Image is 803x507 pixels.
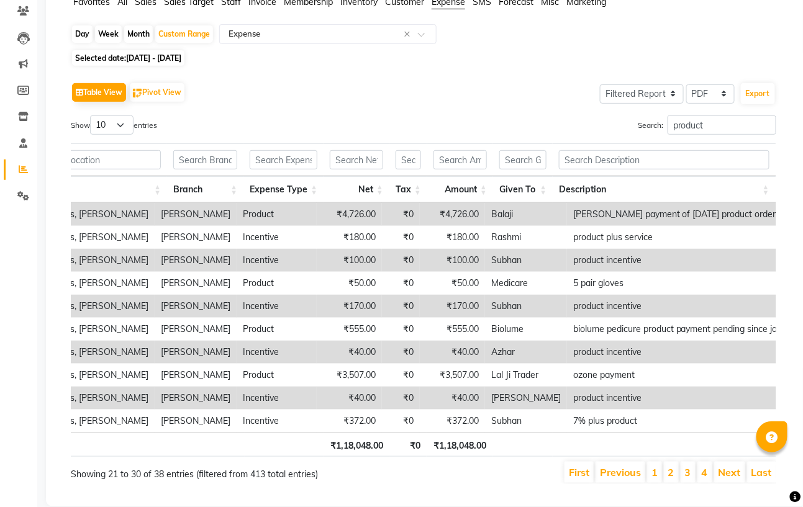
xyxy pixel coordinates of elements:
[389,433,427,457] th: ₹0
[382,203,420,226] td: ₹0
[237,226,317,249] td: Incentive
[485,364,567,387] td: Lal Ji Trader
[702,466,708,478] a: 4
[5,387,155,410] td: Straight N Curls, [PERSON_NAME]
[485,295,567,318] td: Subhan
[24,176,167,203] th: Location: activate to sort column ascending
[600,466,641,478] a: Previous
[317,203,382,226] td: ₹4,726.00
[72,25,93,43] div: Day
[155,410,237,433] td: [PERSON_NAME]
[567,318,789,341] td: biolume pedicure product payment pending since jan
[237,272,317,295] td: Product
[719,466,741,478] a: Next
[133,89,142,98] img: pivot.png
[317,410,382,433] td: ₹372.00
[567,203,789,226] td: [PERSON_NAME] payment of [DATE] product order
[155,25,213,43] div: Custom Range
[741,83,775,104] button: Export
[155,249,237,272] td: [PERSON_NAME]
[90,115,134,135] select: Showentries
[567,341,789,364] td: product incentive
[420,249,485,272] td: ₹100.00
[126,53,181,63] span: [DATE] - [DATE]
[71,460,354,481] div: Showing 21 to 30 of 38 entries (filtered from 413 total entries)
[382,318,420,341] td: ₹0
[155,272,237,295] td: [PERSON_NAME]
[499,150,547,169] input: Search Given To
[567,295,789,318] td: product incentive
[485,318,567,341] td: Biolume
[237,295,317,318] td: Incentive
[155,341,237,364] td: [PERSON_NAME]
[382,295,420,318] td: ₹0
[382,226,420,249] td: ₹0
[5,410,155,433] td: Straight N Curls, [PERSON_NAME]
[567,410,789,433] td: 7% plus product
[567,226,789,249] td: product plus service
[382,341,420,364] td: ₹0
[382,387,420,410] td: ₹0
[5,341,155,364] td: Straight N Curls, [PERSON_NAME]
[382,272,420,295] td: ₹0
[567,249,789,272] td: product incentive
[485,341,567,364] td: Azhar
[433,150,487,169] input: Search Amount
[420,364,485,387] td: ₹3,507.00
[420,272,485,295] td: ₹50.00
[420,318,485,341] td: ₹555.00
[173,150,237,169] input: Search Branch
[30,150,161,169] input: Search Location
[155,364,237,387] td: [PERSON_NAME]
[420,341,485,364] td: ₹40.00
[485,249,567,272] td: Subhan
[420,203,485,226] td: ₹4,726.00
[72,50,184,66] span: Selected date:
[237,203,317,226] td: Product
[5,249,155,272] td: Straight N Curls, [PERSON_NAME]
[382,410,420,433] td: ₹0
[567,387,789,410] td: product incentive
[485,203,567,226] td: Balaji
[155,318,237,341] td: [PERSON_NAME]
[651,466,658,478] a: 1
[427,433,492,457] th: ₹1,18,048.00
[317,249,382,272] td: ₹100.00
[237,410,317,433] td: Incentive
[5,318,155,341] td: Straight N Curls, [PERSON_NAME]
[404,28,414,41] span: Clear all
[485,272,567,295] td: Medicare
[567,364,789,387] td: ozone payment
[5,295,155,318] td: Straight N Curls, [PERSON_NAME]
[485,226,567,249] td: Rashmi
[382,249,420,272] td: ₹0
[167,176,243,203] th: Branch: activate to sort column ascending
[427,176,493,203] th: Amount: activate to sort column ascending
[420,410,485,433] td: ₹372.00
[567,272,789,295] td: 5 pair gloves
[685,466,691,478] a: 3
[71,115,157,135] label: Show entries
[493,176,553,203] th: Given To: activate to sort column ascending
[237,341,317,364] td: Incentive
[668,115,776,135] input: Search:
[237,364,317,387] td: Product
[155,295,237,318] td: [PERSON_NAME]
[420,226,485,249] td: ₹180.00
[155,226,237,249] td: [PERSON_NAME]
[317,341,382,364] td: ₹40.00
[124,25,153,43] div: Month
[317,226,382,249] td: ₹180.00
[5,203,155,226] td: Straight N Curls, [PERSON_NAME]
[324,433,389,457] th: ₹1,18,048.00
[420,295,485,318] td: ₹170.00
[237,249,317,272] td: Incentive
[485,387,567,410] td: [PERSON_NAME]
[250,150,317,169] input: Search Expense Type
[485,410,567,433] td: Subhan
[569,466,589,478] a: First
[130,83,184,102] button: Pivot View
[237,318,317,341] td: Product
[330,150,383,169] input: Search Net
[638,115,776,135] label: Search:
